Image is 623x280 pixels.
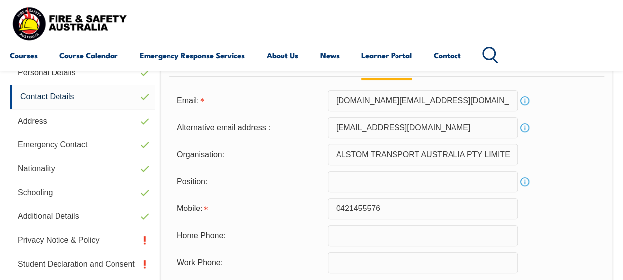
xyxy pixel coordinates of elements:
[169,226,328,245] div: Home Phone:
[267,43,298,67] a: About Us
[328,252,518,273] input: Phone numbers must be numeric, 10 characters and contain no spaces.
[140,43,245,67] a: Emergency Response Services
[361,43,412,67] a: Learner Portal
[10,85,155,109] a: Contact Details
[10,205,155,228] a: Additional Details
[10,61,155,85] a: Personal Details
[169,253,328,272] div: Work Phone:
[434,43,461,67] a: Contact
[10,109,155,133] a: Address
[169,118,328,137] div: Alternative email address :
[10,228,155,252] a: Privacy Notice & Policy
[169,199,328,218] div: Mobile is required.
[169,172,328,191] div: Position:
[10,157,155,181] a: Nationality
[169,145,328,164] div: Organisation:
[518,175,532,189] a: Info
[169,91,328,110] div: Email is required.
[10,252,155,276] a: Student Declaration and Consent
[10,43,38,67] a: Courses
[320,43,340,67] a: News
[10,133,155,157] a: Emergency Contact
[328,198,518,219] input: Mobile numbers must be numeric, 10 characters and contain no spaces.
[59,43,118,67] a: Course Calendar
[518,94,532,108] a: Info
[518,121,532,135] a: Info
[10,181,155,205] a: Schooling
[328,225,518,246] input: Phone numbers must be numeric, 10 characters and contain no spaces.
